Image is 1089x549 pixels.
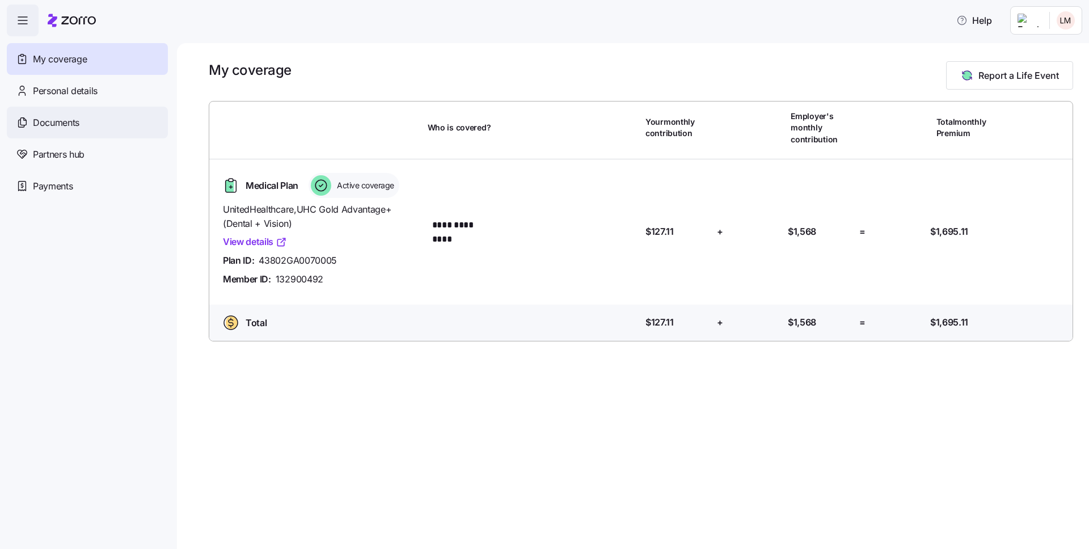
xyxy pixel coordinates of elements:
span: Active coverage [334,180,394,191]
span: $1,568 [788,225,816,239]
span: Total [246,316,267,330]
span: + [717,315,723,330]
span: Personal details [33,84,98,98]
span: Documents [33,116,79,130]
span: $1,695.11 [930,225,968,239]
a: Personal details [7,75,168,107]
span: Partners hub [33,147,85,162]
span: 43802GA0070005 [259,254,337,268]
img: Employer logo [1018,14,1040,27]
a: Partners hub [7,138,168,170]
a: Payments [7,170,168,202]
a: My coverage [7,43,168,75]
span: Who is covered? [428,122,491,133]
span: Your monthly contribution [645,116,709,140]
span: Member ID: [223,272,271,286]
span: My coverage [33,52,87,66]
span: $127.11 [645,225,674,239]
span: = [859,315,866,330]
span: 132900492 [276,272,323,286]
span: $1,568 [788,315,816,330]
span: + [717,225,723,239]
span: Payments [33,179,73,193]
span: Plan ID: [223,254,254,268]
span: = [859,225,866,239]
span: UnitedHealthcare , UHC Gold Advantage+ (Dental + Vision) [223,202,419,231]
span: $1,695.11 [930,315,968,330]
button: Report a Life Event [946,61,1073,90]
h1: My coverage [209,61,292,79]
span: Report a Life Event [978,69,1059,82]
button: Help [947,9,1001,32]
a: View details [223,235,287,249]
img: 3e6f9c6ccca0a4d12f3f96deaf996304 [1057,11,1075,29]
span: Employer's monthly contribution [791,111,854,145]
span: Medical Plan [246,179,298,193]
a: Documents [7,107,168,138]
span: Total monthly Premium [936,116,1000,140]
span: $127.11 [645,315,674,330]
span: Help [956,14,992,27]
